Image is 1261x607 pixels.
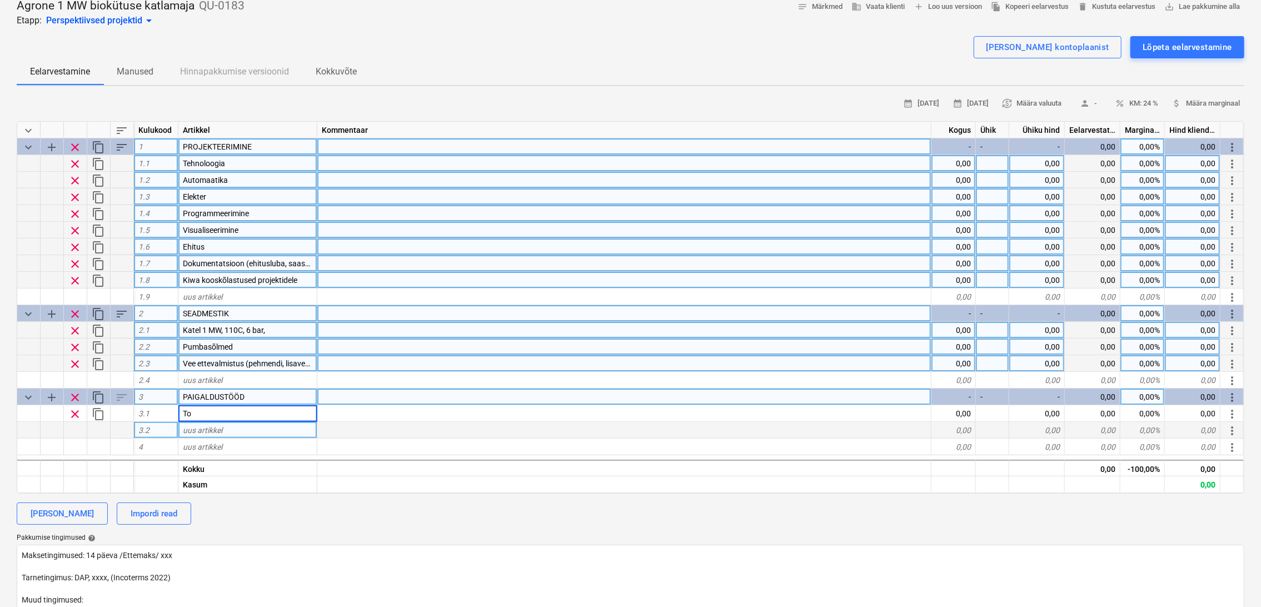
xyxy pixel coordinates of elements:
[1075,97,1101,110] span: -
[1120,322,1165,339] div: 0,00%
[68,157,82,171] span: Eemalda rida
[931,255,976,272] div: 0,00
[178,476,317,493] div: Kasum
[1009,155,1065,172] div: 0,00
[131,506,177,521] div: Impordi read
[1225,207,1239,221] span: Rohkem toiminguid
[1165,222,1220,238] div: 0,00
[1143,40,1232,54] div: Lõpeta eelarvestamine
[976,122,1009,138] div: Ühik
[92,241,105,254] span: Dubleeri rida
[914,2,924,12] span: add
[1165,155,1220,172] div: 0,00
[1120,205,1165,222] div: 0,00%
[1120,422,1165,439] div: 0,00%
[183,326,265,335] span: Katel 1 MW, 110C, 6 bar,
[138,226,149,235] span: 1.5
[1065,460,1120,476] div: 0,00
[1172,97,1240,110] span: Määra marginaal
[1165,272,1220,288] div: 0,00
[1120,255,1165,272] div: 0,00%
[1120,405,1165,422] div: 0,00%
[92,274,105,287] span: Dubleeri rida
[17,502,108,525] button: [PERSON_NAME]
[1009,288,1065,305] div: 0,00
[1225,224,1239,237] span: Rohkem toiminguid
[1225,141,1239,154] span: Rohkem toiminguid
[1120,122,1165,138] div: Marginaal, %
[1065,138,1120,155] div: 0,00
[798,2,808,12] span: notes
[138,276,149,285] span: 1.8
[45,307,58,321] span: Lisa reale alamkategooria
[68,391,82,404] span: Eemalda rida
[92,307,105,321] span: Dubleeri kategooriat
[1065,238,1120,255] div: 0,00
[138,259,149,268] span: 1.7
[976,138,1009,155] div: -
[1165,188,1220,205] div: 0,00
[1225,274,1239,287] span: Rohkem toiminguid
[183,192,206,201] span: Elekter
[903,97,939,110] span: [DATE]
[1165,422,1220,439] div: 0,00
[1009,138,1065,155] div: -
[138,292,149,301] span: 1.9
[931,122,976,138] div: Kogus
[1009,389,1065,405] div: -
[1009,422,1065,439] div: 0,00
[1009,355,1065,372] div: 0,00
[1120,339,1165,355] div: 0,00%
[316,65,357,78] p: Kokkuvõte
[1065,439,1120,455] div: 0,00
[931,305,976,322] div: -
[991,2,1001,12] span: file_copy
[948,95,993,112] button: [DATE]
[138,192,149,201] span: 1.3
[138,159,149,168] span: 1.1
[798,1,843,13] span: Märkmed
[138,342,149,351] span: 2.2
[1225,291,1239,304] span: Rohkem toiminguid
[1165,255,1220,272] div: 0,00
[1065,222,1120,238] div: 0,00
[1078,2,1088,12] span: delete
[1120,272,1165,288] div: 0,00%
[1120,222,1165,238] div: 0,00%
[1110,95,1163,112] button: KM: 24 %
[30,65,90,78] p: Eelarvestamine
[1167,95,1244,112] button: Määra marginaal
[914,1,982,13] span: Loo uus versioon
[138,142,143,151] span: 1
[953,97,989,110] span: [DATE]
[976,389,1009,405] div: -
[1078,1,1155,13] span: Kustuta eelarvestus
[1225,341,1239,354] span: Rohkem toiminguid
[92,341,105,354] span: Dubleeri rida
[183,292,222,301] span: uus artikkel
[68,324,82,337] span: Eemalda rida
[1065,372,1120,389] div: 0,00
[1165,122,1220,138] div: Hind kliendile
[138,376,149,385] span: 2.4
[1065,205,1120,222] div: 0,00
[92,324,105,337] span: Dubleeri rida
[183,359,408,368] span: Vee ettevalmistus (pehmendi, lisaveepaak, kemikaali doseerimine)
[92,391,105,404] span: Dubleeri kategooriat
[1165,138,1220,155] div: 0,00
[1065,155,1120,172] div: 0,00
[1009,222,1065,238] div: 0,00
[1065,322,1120,339] div: 0,00
[1120,372,1165,389] div: 0,00%
[1165,439,1220,455] div: 0,00
[851,1,905,13] span: Vaata klienti
[183,392,245,401] span: PAIGALDUSTÖÖD
[1009,339,1065,355] div: 0,00
[1065,405,1120,422] div: 0,00
[1165,339,1220,355] div: 0,00
[1115,97,1158,110] span: KM: 24 %
[899,95,944,112] button: [DATE]
[86,534,96,542] span: help
[1120,355,1165,372] div: 0,00%
[1165,172,1220,188] div: 0,00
